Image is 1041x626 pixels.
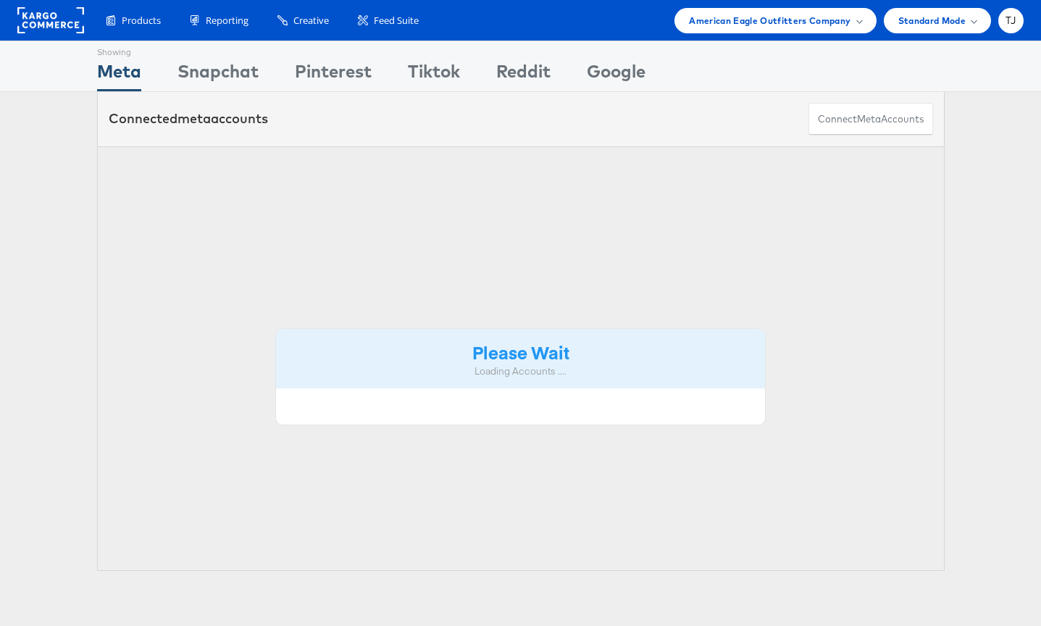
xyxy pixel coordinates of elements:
span: meta [857,112,881,126]
div: Showing [97,41,141,59]
div: Pinterest [295,59,372,91]
div: Connected accounts [109,109,268,128]
span: meta [177,110,211,127]
span: TJ [1006,16,1016,25]
span: Products [122,14,161,28]
div: Reddit [496,59,551,91]
button: ConnectmetaAccounts [808,103,933,135]
span: Creative [293,14,329,28]
span: Feed Suite [374,14,419,28]
span: American Eagle Outfitters Company [689,13,850,28]
div: Tiktok [408,59,460,91]
div: Snapchat [177,59,259,91]
div: Google [587,59,645,91]
div: Meta [97,59,141,91]
span: Standard Mode [898,13,966,28]
strong: Please Wait [472,340,569,364]
div: Loading Accounts .... [287,364,755,378]
span: Reporting [206,14,248,28]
